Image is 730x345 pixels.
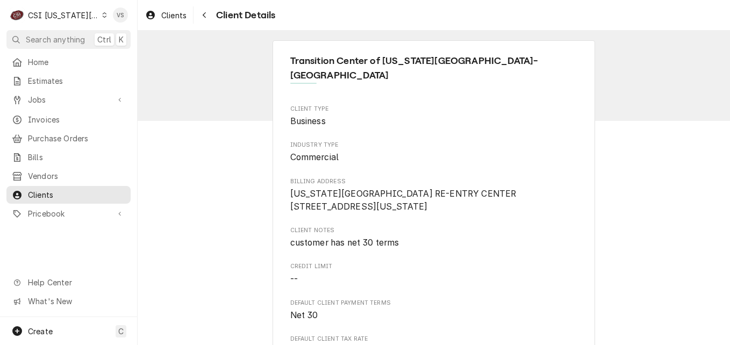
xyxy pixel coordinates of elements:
span: Home [28,56,125,68]
span: Purchase Orders [28,133,125,144]
div: C [10,8,25,23]
a: Home [6,53,131,71]
span: Vendors [28,170,125,182]
button: Navigate back [196,6,213,24]
span: Industry Type [290,141,578,149]
span: Client Notes [290,226,578,235]
span: Default Client Tax Rate [290,335,578,343]
span: What's New [28,296,124,307]
span: Clients [28,189,125,200]
span: Credit Limit [290,262,578,271]
div: Vicky Stuesse's Avatar [113,8,128,23]
span: Estimates [28,75,125,87]
span: Client Notes [290,236,578,249]
div: Default Client Payment Terms [290,299,578,322]
span: Billing Address [290,177,578,186]
div: Client Information [290,54,578,91]
span: C [118,326,124,337]
span: Default Client Payment Terms [290,299,578,307]
span: customer has net 30 terms [290,238,399,248]
span: K [119,34,124,45]
div: Industry Type [290,141,578,164]
span: Net 30 [290,310,318,320]
div: VS [113,8,128,23]
div: CSI [US_STATE][GEOGRAPHIC_DATA] [28,10,99,21]
a: Vendors [6,167,131,185]
span: Client Type [290,105,578,113]
a: Invoices [6,111,131,128]
span: [US_STATE][GEOGRAPHIC_DATA] RE-ENTRY CENTER [STREET_ADDRESS][US_STATE] [290,189,517,212]
span: Default Client Payment Terms [290,309,578,322]
span: Search anything [26,34,85,45]
a: Bills [6,148,131,166]
span: Ctrl [97,34,111,45]
span: Client Details [213,8,275,23]
button: Search anythingCtrlK [6,30,131,49]
a: Purchase Orders [6,130,131,147]
span: Business [290,116,326,126]
span: Create [28,327,53,336]
a: Estimates [6,72,131,90]
div: Client Type [290,105,578,128]
span: Jobs [28,94,109,105]
span: Clients [161,10,187,21]
a: Go to Help Center [6,274,131,291]
a: Go to Jobs [6,91,131,109]
div: Credit Limit [290,262,578,285]
span: Help Center [28,277,124,288]
a: Go to What's New [6,292,131,310]
span: Bills [28,152,125,163]
span: Commercial [290,152,339,162]
span: Invoices [28,114,125,125]
span: -- [290,274,298,284]
div: Client Notes [290,226,578,249]
span: Name [290,54,578,83]
span: Pricebook [28,208,109,219]
span: Billing Address [290,188,578,213]
div: CSI Kansas City's Avatar [10,8,25,23]
a: Go to Pricebook [6,205,131,222]
div: Billing Address [290,177,578,213]
span: Client Type [290,115,578,128]
a: Clients [141,6,191,24]
a: Clients [6,186,131,204]
span: Credit Limit [290,273,578,286]
span: Industry Type [290,151,578,164]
